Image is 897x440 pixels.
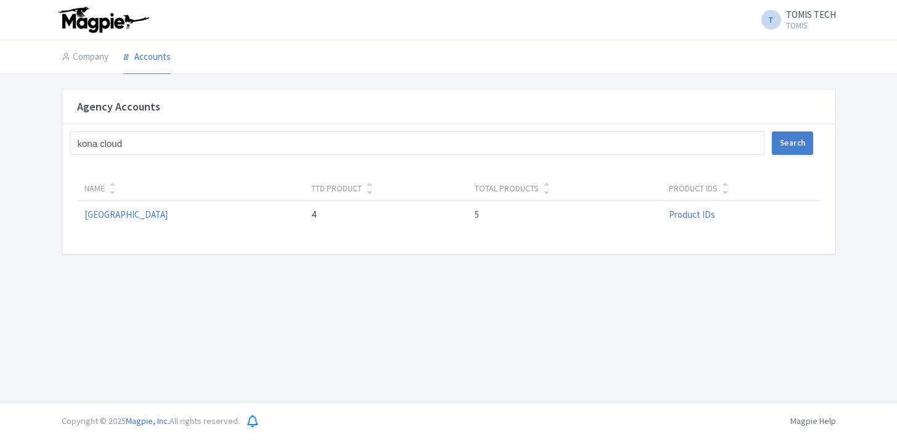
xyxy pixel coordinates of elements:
span: Magpie, Inc. [126,415,170,426]
div: Product IDs [669,182,718,195]
span: T [761,10,781,30]
a: Accounts [123,40,171,75]
img: logo-ab69f6fb50320c5b225c76a69d11143b.png [55,6,151,33]
span: TOMIS TECH [786,9,836,20]
div: TTD Product [311,182,362,195]
small: TOMIS [786,22,836,30]
a: [GEOGRAPHIC_DATA] [84,209,168,220]
a: Company [62,40,109,75]
input: Search... [70,131,765,155]
button: Search [772,131,813,155]
a: Product IDs [669,209,715,220]
div: Name [84,182,105,195]
a: Magpie Help [790,415,836,426]
div: Copyright © 2025 All rights reserved. [54,415,247,428]
td: 5 [467,201,661,230]
h4: Agency Accounts [77,101,160,113]
td: 4 [304,201,467,230]
a: T TOMIS TECH TOMIS [754,10,836,30]
div: Total Products [475,182,539,195]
